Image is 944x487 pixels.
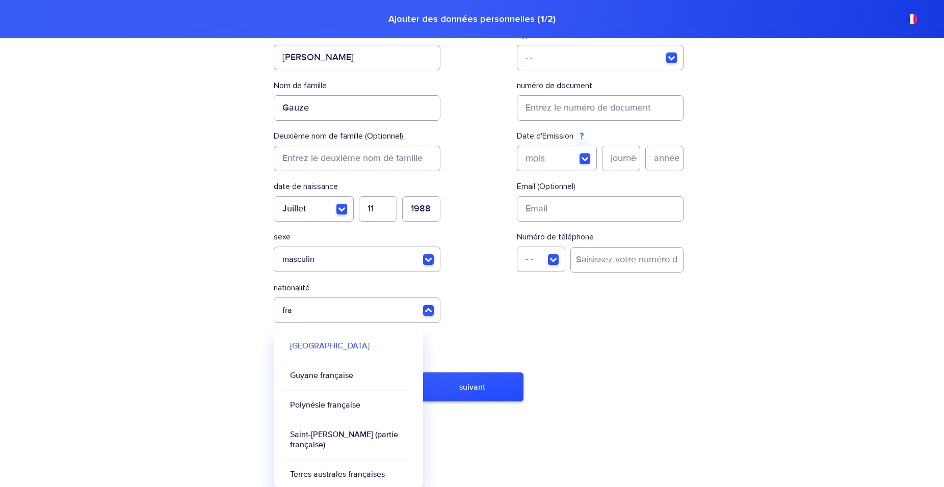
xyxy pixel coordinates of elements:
[570,247,684,273] input: phone
[517,181,684,192] div: Email (Optionnel)
[421,372,523,401] button: suivant
[282,254,314,264] div: masculin
[402,196,440,222] input: birthDate-year
[274,131,440,141] div: Deuxième nom de famille (Optionnel)
[282,391,409,420] div: Polynésie française
[517,131,684,171] div: docDateOfIssue
[274,181,440,222] div: birthDate
[517,247,565,272] button: - -
[526,153,545,164] div: mois
[282,332,409,361] div: [GEOGRAPHIC_DATA]
[517,131,573,141] div: Date d'Emission
[580,132,584,140] img: Question mark
[526,52,533,63] div: - -
[274,95,440,121] input: surname
[902,11,922,31] img: Country flag
[274,146,440,171] input: second_surname
[282,203,306,214] div: Juillet
[282,420,409,460] div: Saint-[PERSON_NAME] (partie française)
[359,196,397,222] input: birthDate-day
[517,95,684,121] input: docNumber
[517,196,684,222] input: email
[645,146,684,171] input: docDateOfIssue-year
[517,80,684,91] div: numéro de document
[537,13,556,24] div: ( 1 / 2 )
[282,361,409,391] div: Guyane française
[274,181,338,192] div: date de naissance
[274,80,440,91] div: Nom de famille
[274,45,440,70] input: name
[602,146,640,171] input: docDateOfIssue-day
